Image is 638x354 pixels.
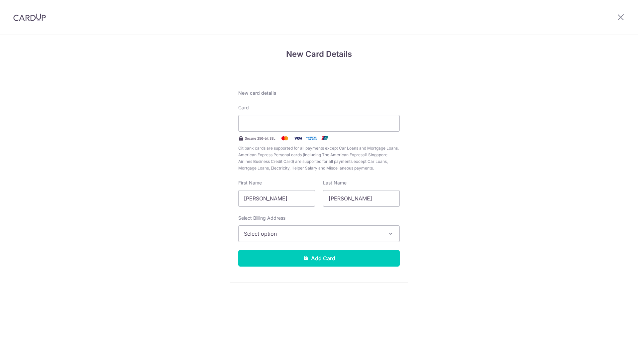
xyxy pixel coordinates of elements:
[323,179,347,186] label: Last Name
[318,134,331,142] img: .alt.unionpay
[244,230,382,238] span: Select option
[238,225,400,242] button: Select option
[238,250,400,267] button: Add Card
[245,136,275,141] span: Secure 256-bit SSL
[230,48,408,60] h4: New Card Details
[13,13,46,21] img: CardUp
[238,190,315,207] input: Cardholder First Name
[291,134,305,142] img: Visa
[278,134,291,142] img: Mastercard
[238,145,400,172] span: Citibank cards are supported for all payments except Car Loans and Mortgage Loans. American Expre...
[238,104,249,111] label: Card
[238,215,285,221] label: Select Billing Address
[323,190,400,207] input: Cardholder Last Name
[238,179,262,186] label: First Name
[305,134,318,142] img: .alt.amex
[238,90,400,96] div: New card details
[244,119,394,127] iframe: Secure card payment input frame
